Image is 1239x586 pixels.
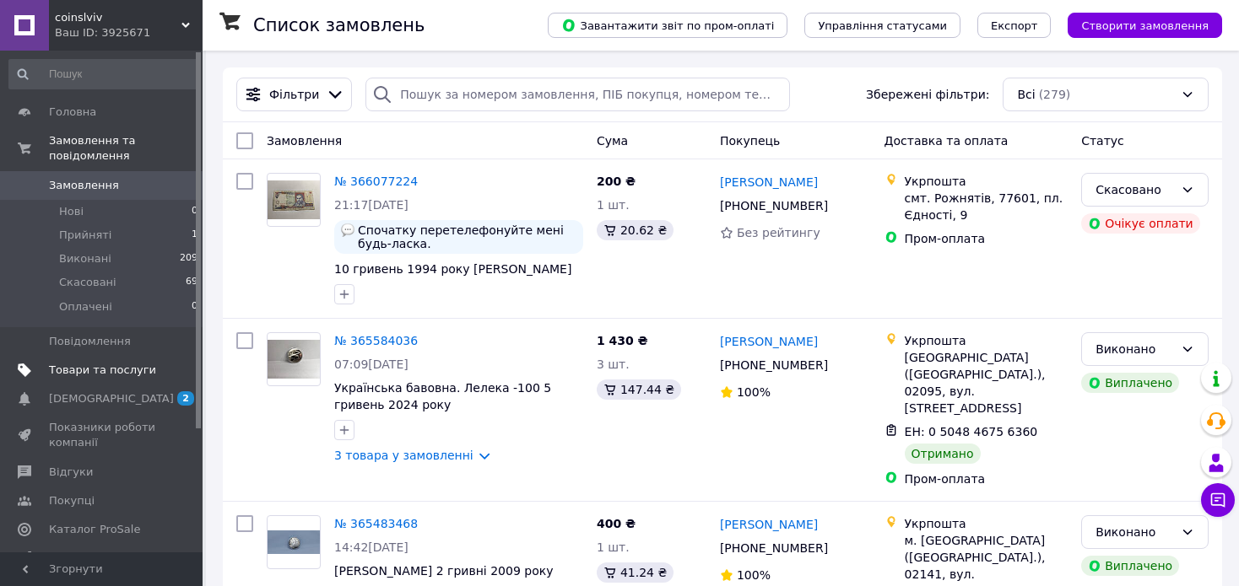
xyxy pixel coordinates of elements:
[905,444,981,464] div: Отримано
[905,425,1038,438] span: ЕН: 0 5048 4675 6360
[334,262,571,276] a: 10 гривень 1994 року [PERSON_NAME]
[59,251,111,266] span: Виконані
[49,133,203,164] span: Замовлення та повідомлення
[905,470,1069,487] div: Пром-оплата
[905,332,1069,349] div: Укрпошта
[737,226,820,239] span: Без рейтингу
[720,174,818,191] a: [PERSON_NAME]
[334,334,418,347] a: № 365584036
[55,25,203,40] div: Ваш ID: 3925671
[334,449,473,462] a: 3 товара у замовленні
[597,334,648,347] span: 1 430 ₴
[253,15,425,35] h1: Список замовлень
[720,516,818,533] a: [PERSON_NAME]
[8,59,199,89] input: Пошук
[737,385,771,399] span: 100%
[49,391,174,406] span: [DEMOGRAPHIC_DATA]
[905,190,1069,223] div: смт. Рожнятів, 77601, пл. Єдності, 9
[1039,88,1071,101] span: (279)
[334,517,418,530] a: № 365483468
[1096,180,1174,199] div: Скасовано
[866,86,989,103] span: Збережені фільтри:
[720,333,818,350] a: [PERSON_NAME]
[597,540,630,554] span: 1 шт.
[267,332,321,386] a: Фото товару
[267,134,342,148] span: Замовлення
[905,515,1069,532] div: Укрпошта
[885,134,1009,148] span: Доставка та оплата
[597,220,674,240] div: 20.62 ₴
[334,381,551,411] a: Українська бавовна. Лелека -100 5 гривень 2024 року
[1201,483,1235,517] button: Чат з покупцем
[597,379,681,400] div: 147.44 ₴
[548,13,787,38] button: Завантажити звіт по пром-оплаті
[49,420,156,450] span: Показники роботи компанії
[268,340,320,379] img: Фото товару
[717,194,831,218] div: [PHONE_NUMBER]
[180,251,197,266] span: 209
[334,540,408,554] span: 14:42[DATE]
[334,175,418,188] a: № 366077224
[269,86,319,103] span: Фільтри
[59,204,84,219] span: Нові
[334,564,553,578] a: [PERSON_NAME] 2 гривні 2009 року
[977,13,1052,38] button: Експорт
[49,178,119,193] span: Замовлення
[177,391,194,406] span: 2
[717,353,831,377] div: [PHONE_NUMBER]
[597,358,630,371] span: 3 шт.
[905,349,1069,417] div: [GEOGRAPHIC_DATA] ([GEOGRAPHIC_DATA].), 02095, вул. [STREET_ADDRESS]
[1051,18,1222,31] a: Створити замовлення
[334,198,408,212] span: 21:17[DATE]
[737,568,771,582] span: 100%
[59,299,112,315] span: Оплачені
[49,363,156,378] span: Товари та послуги
[597,175,636,188] span: 200 ₴
[49,334,131,349] span: Повідомлення
[804,13,960,38] button: Управління статусами
[905,230,1069,247] div: Пром-оплата
[597,517,636,530] span: 400 ₴
[49,465,93,480] span: Відгуки
[1096,523,1174,541] div: Виконано
[49,522,140,537] span: Каталог ProSale
[1096,340,1174,358] div: Виконано
[717,536,831,560] div: [PHONE_NUMBER]
[905,173,1069,190] div: Укрпошта
[55,10,181,25] span: coinslviv
[720,134,780,148] span: Покупець
[1081,373,1179,393] div: Виплачено
[192,299,197,315] span: 0
[1081,556,1179,576] div: Виплачено
[59,275,116,290] span: Скасовані
[818,19,947,32] span: Управління статусами
[1081,213,1200,234] div: Очікує оплати
[358,223,576,250] span: Спочатку перетелефонуйте мені будь-ласка.
[1081,134,1124,148] span: Статус
[597,562,674,583] div: 41.24 ₴
[991,19,1038,32] span: Експорт
[192,204,197,219] span: 0
[49,105,96,120] span: Головна
[334,358,408,371] span: 07:09[DATE]
[597,198,630,212] span: 1 шт.
[1081,19,1209,32] span: Створити замовлення
[59,228,111,243] span: Прийняті
[1068,13,1222,38] button: Створити замовлення
[268,180,320,220] img: Фото товару
[49,493,95,508] span: Покупці
[365,78,790,111] input: Пошук за номером замовлення, ПІБ покупця, номером телефону, Email, номером накладної
[341,223,354,237] img: :speech_balloon:
[267,515,321,569] a: Фото товару
[1017,86,1035,103] span: Всі
[561,18,774,33] span: Завантажити звіт по пром-оплаті
[186,275,197,290] span: 69
[49,551,107,566] span: Аналітика
[597,134,628,148] span: Cума
[267,173,321,227] a: Фото товару
[268,530,320,554] img: Фото товару
[192,228,197,243] span: 1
